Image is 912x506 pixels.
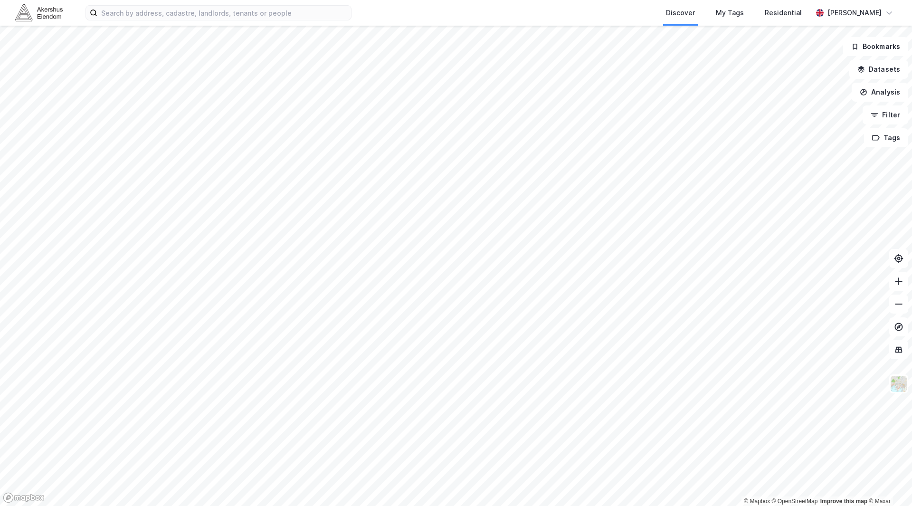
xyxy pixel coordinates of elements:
div: Kontrollprogram for chat [864,460,912,506]
button: Analysis [852,83,908,102]
div: My Tags [716,7,744,19]
div: Discover [666,7,695,19]
a: Mapbox homepage [3,492,45,503]
button: Bookmarks [843,37,908,56]
button: Datasets [849,60,908,79]
button: Tags [864,128,908,147]
a: Improve this map [820,498,867,505]
iframe: Chat Widget [864,460,912,506]
img: Z [890,375,908,393]
div: Residential [765,7,802,19]
img: akershus-eiendom-logo.9091f326c980b4bce74ccdd9f866810c.svg [15,4,63,21]
div: [PERSON_NAME] [827,7,882,19]
a: OpenStreetMap [772,498,818,505]
button: Filter [863,105,908,124]
input: Search by address, cadastre, landlords, tenants or people [97,6,351,20]
a: Mapbox [744,498,770,505]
